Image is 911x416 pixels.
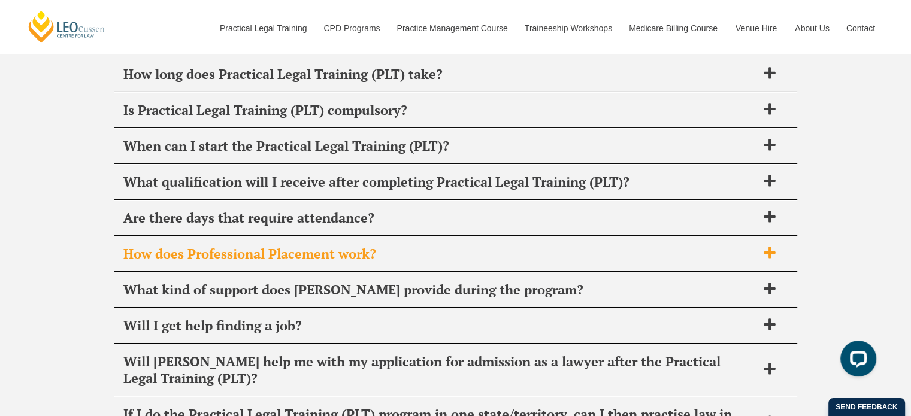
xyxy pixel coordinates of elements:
[123,138,757,154] span: When can I start the Practical Legal Training (PLT)?
[786,2,837,54] a: About Us
[314,2,388,54] a: CPD Programs
[123,353,757,387] span: Will [PERSON_NAME] help me with my application for admission as a lawyer after the Practical Lega...
[123,281,757,298] span: What kind of support does [PERSON_NAME] provide during the program?
[211,2,315,54] a: Practical Legal Training
[27,10,107,44] a: [PERSON_NAME] Centre for Law
[831,336,881,386] iframe: LiveChat chat widget
[123,102,757,119] span: Is Practical Legal Training (PLT) compulsory?
[388,2,516,54] a: Practice Management Course
[516,2,620,54] a: Traineeship Workshops
[620,2,727,54] a: Medicare Billing Course
[837,2,884,54] a: Contact
[123,174,757,190] span: What qualification will I receive after completing Practical Legal Training (PLT)?
[123,209,757,226] span: Are there days that require attendance?
[123,245,757,262] span: How does Professional Placement work?
[123,317,757,334] span: Will I get help finding a job?
[123,66,757,83] span: How long does Practical Legal Training (PLT) take?
[727,2,786,54] a: Venue Hire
